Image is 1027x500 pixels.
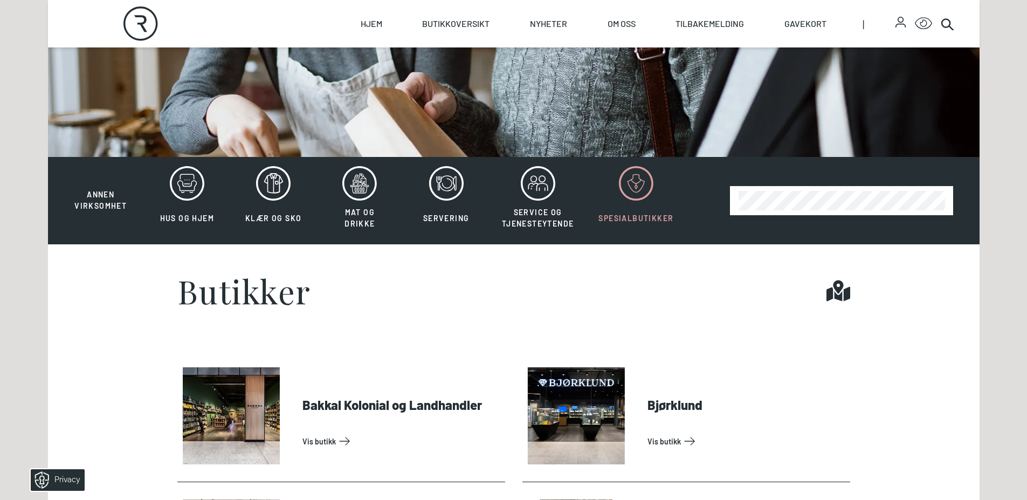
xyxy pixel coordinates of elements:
[231,166,315,236] button: Klær og sko
[145,166,229,236] button: Hus og hjem
[502,208,574,228] span: Service og tjenesteytende
[915,15,932,32] button: Open Accessibility Menu
[160,214,214,223] span: Hus og hjem
[344,208,375,228] span: Mat og drikke
[177,275,311,307] h1: Butikker
[404,166,488,236] button: Servering
[245,214,301,223] span: Klær og sko
[318,166,402,236] button: Mat og drikke
[491,166,585,236] button: Service og tjenesteytende
[587,166,685,236] button: Spesialbutikker
[302,433,501,450] a: Vis Butikk: Bakkal Kolonial og Landhandler
[647,433,846,450] a: Vis Butikk: Bjørklund
[59,166,143,212] button: Annen virksomhet
[74,190,127,210] span: Annen virksomhet
[11,465,99,495] iframe: Manage Preferences
[598,214,673,223] span: Spesialbutikker
[423,214,470,223] span: Servering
